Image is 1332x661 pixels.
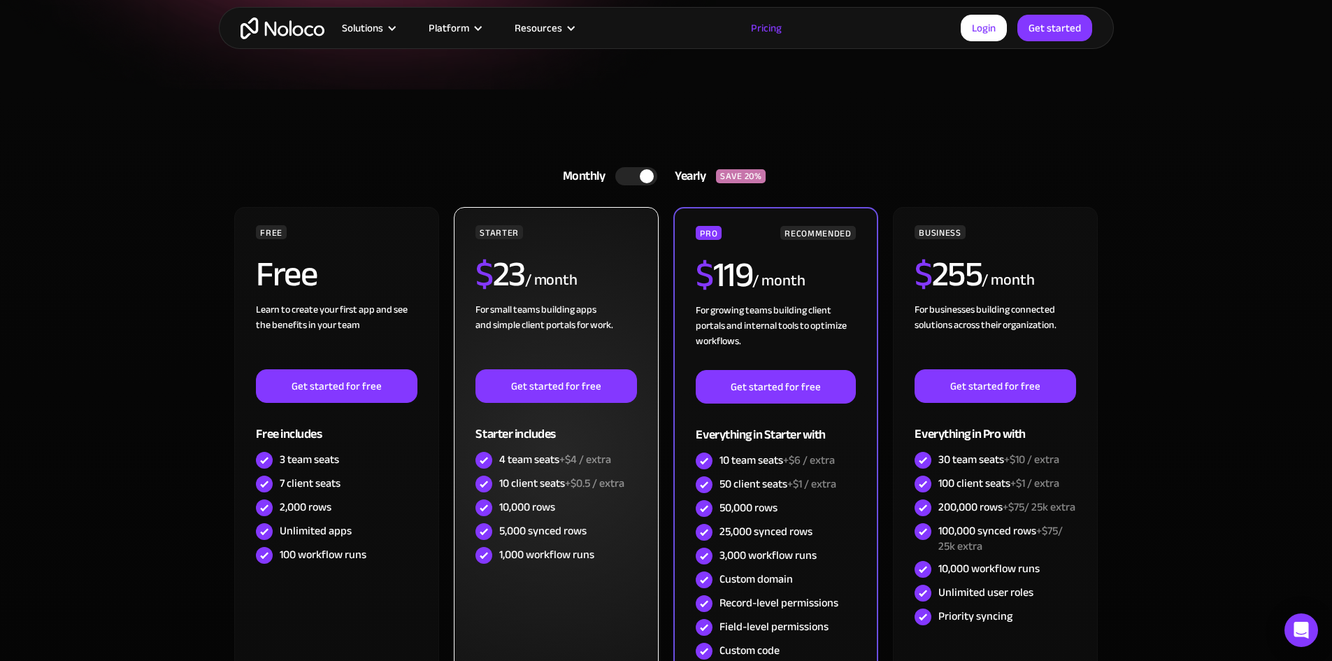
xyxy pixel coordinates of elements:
div: Learn to create your first app and see the benefits in your team ‍ [256,302,417,369]
div: 25,000 synced rows [719,524,812,539]
div: Record-level permissions [719,595,838,611]
div: Yearly [657,166,716,187]
div: / month [525,269,578,292]
a: Login [961,15,1007,41]
div: Priority syncing [938,609,1012,624]
div: / month [982,269,1034,292]
div: For small teams building apps and simple client portals for work. ‍ [475,302,636,369]
div: 10,000 workflow runs [938,561,1040,576]
div: RECOMMENDED [780,226,855,240]
div: PRO [696,226,722,240]
div: 3,000 workflow runs [719,548,817,563]
div: For businesses building connected solutions across their organization. ‍ [915,302,1075,369]
a: Pricing [733,19,799,37]
div: Custom domain [719,571,793,587]
div: Solutions [342,19,383,37]
div: 7 client seats [280,476,341,491]
a: Get started [1017,15,1092,41]
div: Everything in Starter with [696,404,855,449]
a: Get started for free [475,369,636,403]
div: 4 team seats [499,452,611,467]
a: Get started for free [256,369,417,403]
div: For growing teams building client portals and internal tools to optimize workflows. [696,303,855,370]
div: Resources [497,19,590,37]
a: Get started for free [915,369,1075,403]
div: SAVE 20% [716,169,766,183]
span: +$10 / extra [1004,449,1059,470]
div: 10 team seats [719,453,835,468]
span: +$75/ 25k extra [938,520,1063,557]
div: Custom code [719,643,780,658]
div: / month [752,270,805,292]
div: 2,000 rows [280,499,331,515]
div: FREE [256,225,287,239]
h2: Free [256,257,317,292]
span: +$4 / extra [559,449,611,470]
div: Platform [429,19,469,37]
h2: 255 [915,257,982,292]
div: Monthly [545,166,616,187]
div: 50 client seats [719,476,836,492]
h2: 119 [696,257,752,292]
span: $ [915,241,932,307]
span: +$0.5 / extra [565,473,624,494]
div: Resources [515,19,562,37]
div: 10,000 rows [499,499,555,515]
div: Free includes [256,403,417,448]
div: STARTER [475,225,522,239]
div: 100 client seats [938,476,1059,491]
span: $ [696,242,713,308]
div: Platform [411,19,497,37]
div: Field-level permissions [719,619,829,634]
div: Unlimited apps [280,523,352,539]
div: 10 client seats [499,476,624,491]
span: +$75/ 25k extra [1003,497,1075,518]
div: Starter includes [475,403,636,448]
div: Unlimited user roles [938,585,1033,600]
div: 3 team seats [280,452,339,467]
div: BUSINESS [915,225,965,239]
div: 50,000 rows [719,500,778,516]
span: +$6 / extra [783,450,835,471]
div: 100,000 synced rows [938,523,1075,554]
a: Get started for free [696,370,855,404]
span: +$1 / extra [787,474,836,495]
div: 1,000 workflow runs [499,547,594,562]
div: Open Intercom Messenger [1284,613,1318,647]
div: Solutions [324,19,411,37]
a: home [241,17,324,39]
span: +$1 / extra [1010,473,1059,494]
div: 5,000 synced rows [499,523,587,539]
div: 30 team seats [938,452,1059,467]
div: Everything in Pro with [915,403,1075,448]
div: 200,000 rows [938,499,1075,515]
span: $ [475,241,493,307]
div: 100 workflow runs [280,547,366,562]
h2: 23 [475,257,525,292]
